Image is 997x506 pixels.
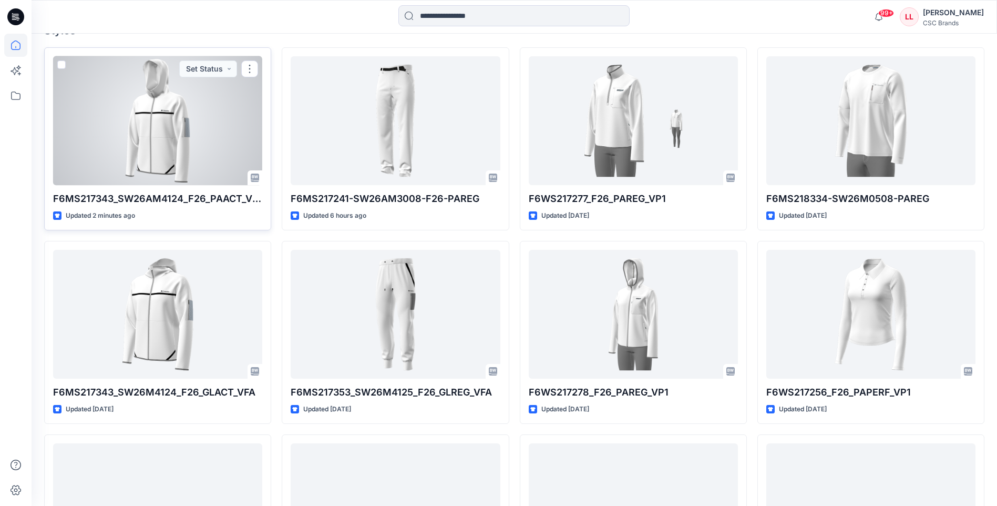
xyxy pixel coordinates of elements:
a: F6WS217256_F26_PAPERF_VP1 [766,250,975,379]
a: F6WS217277_F26_PAREG_VP1 [529,56,738,185]
p: F6WS217277_F26_PAREG_VP1 [529,191,738,206]
div: [PERSON_NAME] [923,6,984,19]
p: F6MS217343_SW26M4124_F26_GLACT_VFA [53,385,262,400]
p: Updated [DATE] [541,404,589,415]
a: F6MS217343_SW26M4124_F26_GLACT_VFA [53,250,262,379]
a: F6MS217353_SW26M4125_F26_GLREG_VFA [291,250,500,379]
p: Updated [DATE] [779,210,827,221]
p: Updated [DATE] [303,404,351,415]
div: LL [900,7,919,26]
a: F6MS218334-SW26M0508-PAREG [766,56,975,185]
p: F6MS217241-SW26AM3008-F26-PAREG [291,191,500,206]
span: 99+ [878,9,894,17]
a: F6WS217278_F26_PAREG_VP1 [529,250,738,379]
p: Updated [DATE] [541,210,589,221]
p: F6MS218334-SW26M0508-PAREG [766,191,975,206]
p: F6WS217256_F26_PAPERF_VP1 [766,385,975,400]
a: F6MS217343_SW26AM4124_F26_PAACT_VFA [53,56,262,185]
p: Updated [DATE] [779,404,827,415]
p: Updated [DATE] [66,404,114,415]
p: Updated 6 hours ago [303,210,366,221]
p: F6MS217353_SW26M4125_F26_GLREG_VFA [291,385,500,400]
a: F6MS217241-SW26AM3008-F26-PAREG [291,56,500,185]
p: Updated 2 minutes ago [66,210,135,221]
div: CSC Brands [923,19,984,27]
p: F6MS217343_SW26AM4124_F26_PAACT_VFA [53,191,262,206]
p: F6WS217278_F26_PAREG_VP1 [529,385,738,400]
